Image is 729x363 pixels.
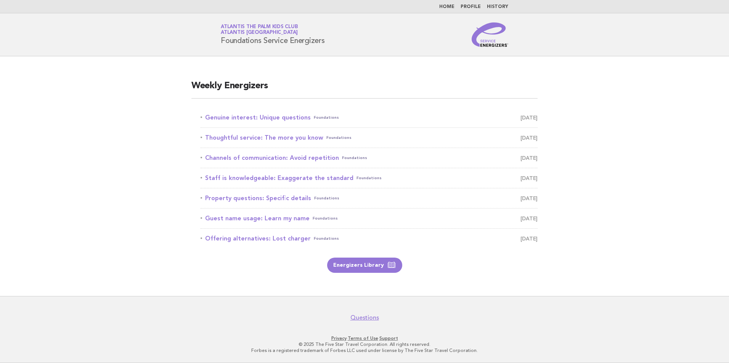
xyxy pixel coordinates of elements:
a: Profile [461,5,481,9]
a: Offering alternatives: Lost chargerFoundations [DATE] [201,233,538,244]
a: Thoughtful service: The more you knowFoundations [DATE] [201,132,538,143]
a: Questions [350,314,379,322]
span: Foundations [314,112,339,123]
a: Channels of communication: Avoid repetitionFoundations [DATE] [201,153,538,163]
span: Foundations [313,213,338,224]
a: Genuine interest: Unique questionsFoundations [DATE] [201,112,538,123]
span: [DATE] [520,193,538,204]
a: Guest name usage: Learn my nameFoundations [DATE] [201,213,538,224]
p: · · [131,335,598,341]
span: Foundations [314,193,339,204]
span: [DATE] [520,112,538,123]
h1: Foundations Service Energizers [221,25,325,45]
span: Foundations [356,173,382,183]
a: Atlantis The Palm Kids ClubAtlantis [GEOGRAPHIC_DATA] [221,24,298,35]
img: Service Energizers [472,22,508,47]
span: Foundations [342,153,367,163]
span: Atlantis [GEOGRAPHIC_DATA] [221,30,298,35]
a: Support [379,336,398,341]
span: Foundations [314,233,339,244]
span: [DATE] [520,233,538,244]
h2: Weekly Energizers [191,80,538,99]
span: [DATE] [520,213,538,224]
a: Staff is knowledgeable: Exaggerate the standardFoundations [DATE] [201,173,538,183]
span: [DATE] [520,153,538,163]
p: © 2025 The Five Star Travel Corporation. All rights reserved. [131,341,598,347]
span: [DATE] [520,132,538,143]
a: History [487,5,508,9]
a: Property questions: Specific detailsFoundations [DATE] [201,193,538,204]
a: Energizers Library [327,258,402,273]
span: Foundations [326,132,352,143]
a: Privacy [331,336,347,341]
p: Forbes is a registered trademark of Forbes LLC used under license by The Five Star Travel Corpora... [131,347,598,353]
a: Home [439,5,454,9]
a: Terms of Use [348,336,378,341]
span: [DATE] [520,173,538,183]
